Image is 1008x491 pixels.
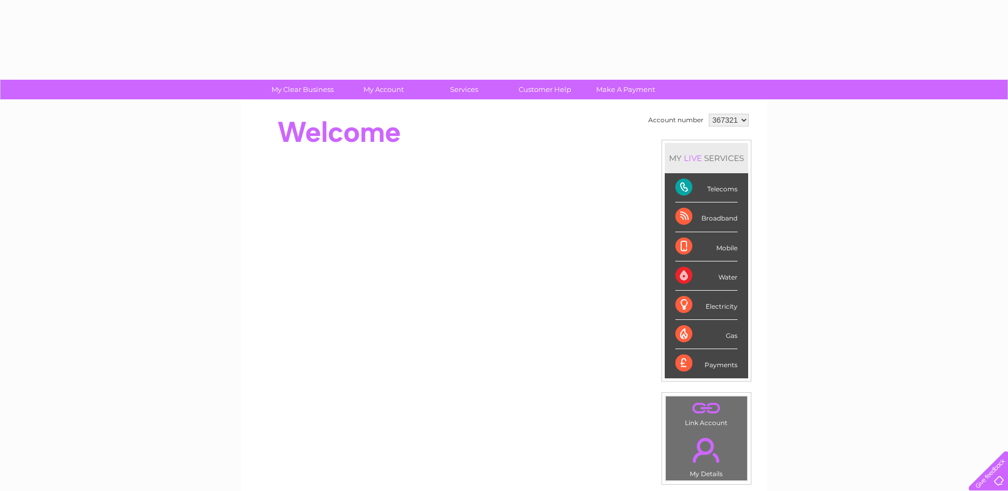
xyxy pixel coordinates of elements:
[646,111,706,129] td: Account number
[675,202,738,232] div: Broadband
[668,399,744,418] a: .
[501,80,589,99] a: Customer Help
[259,80,346,99] a: My Clear Business
[675,232,738,261] div: Mobile
[420,80,508,99] a: Services
[675,261,738,291] div: Water
[665,143,748,173] div: MY SERVICES
[665,396,748,429] td: Link Account
[668,431,744,469] a: .
[340,80,427,99] a: My Account
[682,153,704,163] div: LIVE
[675,349,738,378] div: Payments
[665,429,748,481] td: My Details
[582,80,670,99] a: Make A Payment
[675,291,738,320] div: Electricity
[675,173,738,202] div: Telecoms
[675,320,738,349] div: Gas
